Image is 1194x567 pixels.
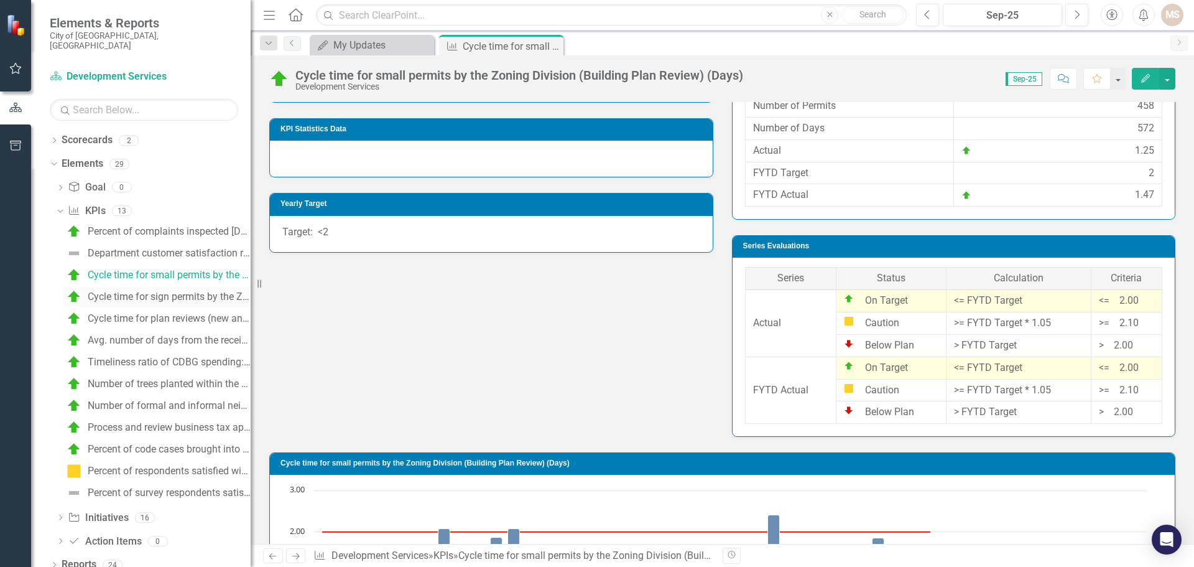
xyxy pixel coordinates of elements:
[1161,4,1183,26] button: MS
[458,550,815,561] div: Cycle time for small permits by the Zoning Division (Building Plan Review) (Days)
[745,290,836,357] td: Actual
[135,512,155,523] div: 16
[745,139,953,162] td: Actual
[316,4,907,26] input: Search ClearPoint...
[63,265,251,285] a: Cycle time for small permits by the Zoning Division (Building Plan Review) (Days)
[67,268,81,283] img: On Target
[119,135,139,146] div: 2
[50,30,238,51] small: City of [GEOGRAPHIC_DATA], [GEOGRAPHIC_DATA]
[63,287,251,307] a: Cycle time for sign permits by the Zoning Division (Building Plan Review) (Days)
[6,14,28,36] img: ClearPoint Strategy
[63,396,251,416] a: Number of formal and informal neighborhood partnerships & NWI events each year
[946,357,1091,379] td: <= FYTD Target
[1135,188,1154,202] div: 1.47
[1006,72,1042,86] span: Sep-25
[109,159,129,169] div: 29
[68,535,141,549] a: Action Items
[946,401,1091,424] td: > FYTD Target
[844,383,854,393] img: Caution
[463,39,560,54] div: Cycle time for small permits by the Zoning Division (Building Plan Review) (Days)
[313,37,431,53] a: My Updates
[946,379,1091,401] td: >= FYTD Target * 1.05
[88,291,251,302] div: Cycle time for sign permits by the Zoning Division (Building Plan Review) (Days)
[331,550,428,561] a: Development Services
[50,99,238,121] input: Search Below...
[88,444,251,455] div: Percent of code cases brought into voluntary compliance prior to administrative/judicial process
[290,525,305,537] text: 2.00
[844,294,938,308] div: On Target
[745,268,836,290] th: Series
[844,361,938,375] div: On Target
[844,405,938,419] div: Below Plan
[1137,121,1154,136] div: 572
[282,225,700,240] p: Target: <2
[67,442,81,457] img: On Target
[63,374,251,394] a: Number of trees planted within the City per year
[50,70,205,84] a: Development Services
[63,330,251,350] a: Avg. number of days from the receipt of the resident's application for rehabilitation assistance ...
[745,95,953,117] td: Number of Permits
[1091,357,1162,379] td: <= 2.00
[68,511,128,525] a: Initiatives
[1135,144,1154,158] div: 1.25
[280,125,706,133] h3: KPI Statistics Data
[1091,290,1162,312] td: <= 2.00
[290,484,305,495] text: 3.00
[946,290,1091,312] td: <= FYTD Target
[63,243,251,263] a: Department customer satisfaction rating
[50,16,238,30] span: Elements & Reports
[67,289,81,304] img: On Target
[280,459,1169,467] h3: Cycle time for small permits by the Zoning Division (Building Plan Review) (Days)
[67,464,81,479] img: Caution
[745,357,836,424] td: FYTD Actual
[63,309,251,329] a: Cycle time for plan reviews (new and major/minor) by the Zoning Division (Development Review Comm...
[295,82,743,91] div: Development Services
[946,268,1091,290] th: Calculation
[67,311,81,326] img: On Target
[313,549,713,563] div: » »
[112,206,132,217] div: 13
[67,224,81,239] img: On Target
[88,335,251,346] div: Avg. number of days from the receipt of the resident's application for rehabilitation assistance ...
[67,355,81,370] img: On Target
[148,536,168,546] div: 0
[88,378,251,390] div: Number of trees planted within the City per year
[844,316,854,326] img: Caution
[88,487,251,499] div: Percent of survey respondents satisfied with the City's efforts to support quality neighborhoods ...
[88,313,251,324] div: Cycle time for plan reviews (new and major/minor) by the Zoning Division (Development Review Comm...
[1091,312,1162,335] td: >= 2.10
[1152,525,1182,555] div: Open Intercom Messenger
[859,9,886,19] span: Search
[88,422,251,433] div: Process and review business tax applications within 7 business days
[961,146,971,156] img: On Target
[63,352,251,372] a: Timeliness ratio of CDBG spending: annual CDBG allocation available by [DATE]
[943,4,1062,26] button: Sep-25
[433,550,453,561] a: KPIs
[1091,401,1162,424] td: > 2.00
[844,383,938,398] div: Caution
[88,269,251,281] div: Cycle time for small permits by the Zoning Division (Building Plan Review) (Days)
[67,398,81,413] img: On Target
[844,294,854,304] img: On Target
[1137,99,1154,113] div: 458
[63,222,251,241] a: Percent of complaints inspected [DATE] (New FY24)
[844,405,854,415] img: Below Plan
[836,268,946,290] th: Status
[946,334,1091,357] td: > FYTD Target
[1149,166,1154,180] div: 2
[67,246,81,261] img: Not Defined
[63,439,251,459] a: Percent of code cases brought into voluntary compliance prior to administrative/judicial process
[841,6,904,24] button: Search
[745,162,953,184] td: FYTD Target
[269,69,289,89] img: On Target
[745,184,953,207] td: FYTD Actual
[844,316,938,330] div: Caution
[68,180,105,195] a: Goal
[67,420,81,435] img: On Target
[295,68,743,82] div: Cycle time for small permits by the Zoning Division (Building Plan Review) (Days)
[844,339,854,349] img: Below Plan
[67,377,81,391] img: On Target
[68,204,105,218] a: KPIs
[961,190,971,200] img: On Target
[320,530,933,535] g: FYTD Target, series 2 of 2. Line with 48 data points.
